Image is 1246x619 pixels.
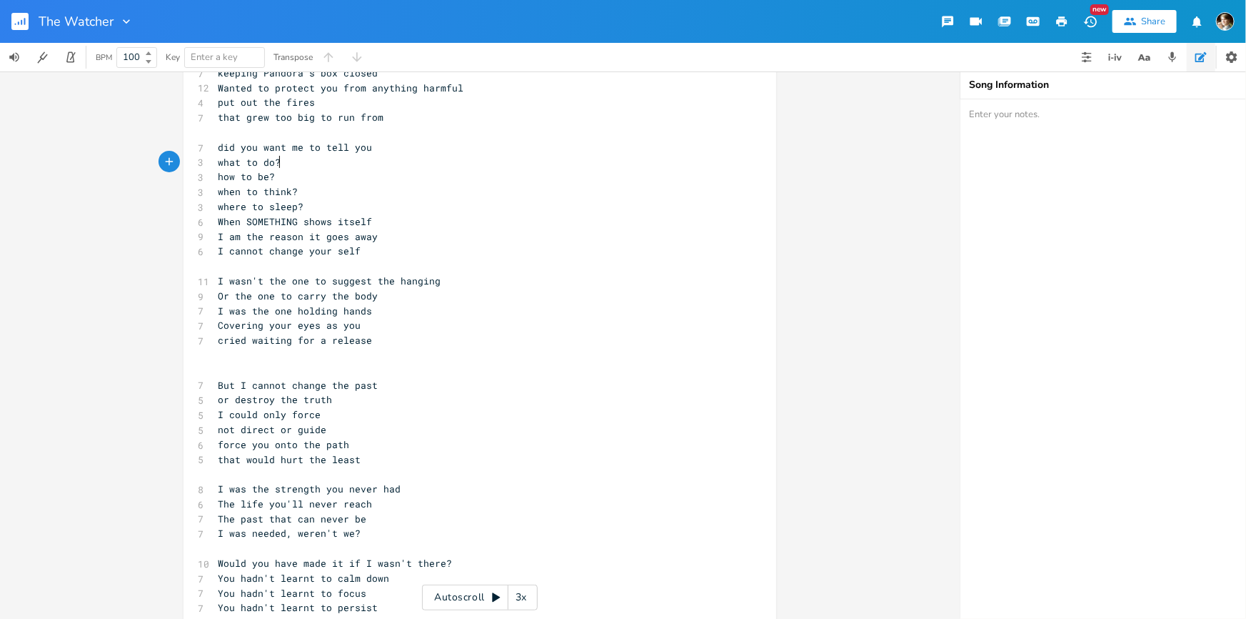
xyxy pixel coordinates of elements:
[218,141,372,154] span: did you want me to tell you
[218,170,275,183] span: how to be?
[273,53,313,61] div: Transpose
[218,185,298,198] span: when to think?
[218,230,378,243] span: I am the reason it goes away
[96,54,112,61] div: BPM
[218,66,378,79] span: keeping Pandora's box closed
[218,334,372,347] span: cried waiting for a release
[1112,10,1177,33] button: Share
[218,215,372,228] span: When SOMETHING shows itself
[218,482,401,495] span: I was the strength you never had
[218,438,349,451] span: force you onto the path
[422,585,538,610] div: Autoscroll
[218,81,463,94] span: Wanted to protect you from anything harmful
[191,51,238,64] span: Enter a key
[218,289,378,302] span: Or the one to carry the body
[39,15,114,28] span: The Watcher
[218,572,389,585] span: You hadn't learnt to calm down
[1090,4,1109,15] div: New
[218,512,366,525] span: The past that can never be
[218,274,441,287] span: I wasn't the one to suggest the hanging
[218,200,303,213] span: where to sleep?
[1076,9,1105,34] button: New
[218,244,361,257] span: I cannot change your self
[218,423,326,436] span: not direct or guide
[218,379,378,392] span: But I cannot change the past
[218,587,366,600] span: You hadn't learnt to focus
[166,53,180,61] div: Key
[508,585,534,610] div: 3x
[218,408,321,421] span: I could only force
[218,319,361,332] span: Covering your eyes as you
[218,156,281,169] span: what to do?
[218,453,361,466] span: that would hurt the least
[218,111,383,124] span: that grew too big to run from
[218,497,372,510] span: The life you'll never reach
[1141,15,1165,28] div: Share
[218,527,361,540] span: I was needed, weren't we?
[218,393,332,406] span: or destroy the truth
[218,304,372,317] span: I was the one holding hands
[218,601,378,614] span: You hadn't learnt to persist
[218,557,452,570] span: Would you have made it if I wasn't there?
[218,96,315,109] span: put out the fires
[969,80,1237,90] div: Song Information
[1216,12,1235,31] img: Robert Wise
